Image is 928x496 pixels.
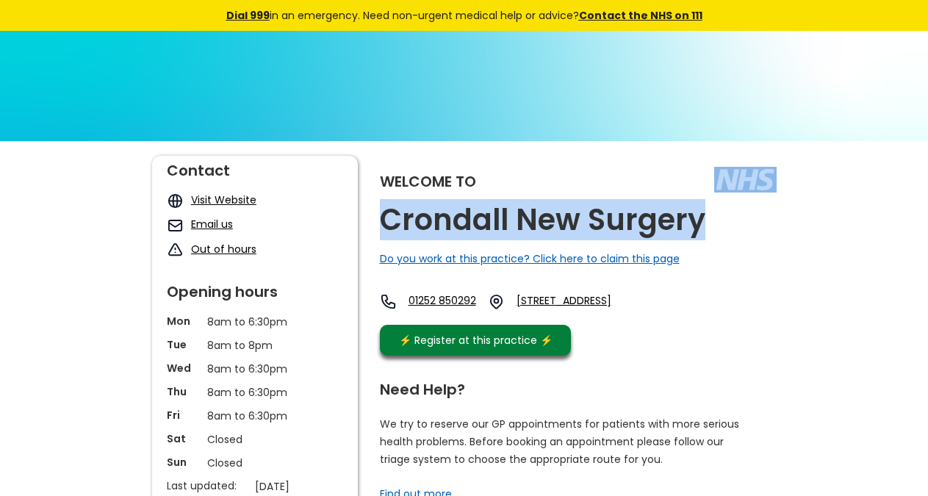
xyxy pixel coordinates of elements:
a: Email us [191,217,233,231]
div: in an emergency. Need non-urgent medical help or advice? [126,7,802,24]
a: Out of hours [191,242,256,256]
p: Closed [207,455,303,471]
img: telephone icon [380,293,397,310]
h2: Crondall New Surgery [380,204,705,237]
p: 8am to 6:30pm [207,314,303,330]
img: globe icon [167,193,184,209]
img: practice location icon [488,293,505,310]
img: The NHS logo [714,167,777,192]
p: Sun [167,455,200,470]
a: Dial 999 [226,8,270,23]
div: Contact [167,156,343,178]
p: Closed [207,431,303,448]
img: exclamation icon [167,242,184,259]
div: ⚡️ Register at this practice ⚡️ [392,332,561,348]
p: 8am to 6:30pm [207,361,303,377]
a: Contact the NHS on 111 [579,8,702,23]
p: Thu [167,384,200,399]
a: 01252 850292 [409,293,476,310]
div: Need Help? [380,375,762,397]
a: Do you work at this practice? Click here to claim this page [380,251,680,266]
p: Mon [167,314,200,328]
p: We try to reserve our GP appointments for patients with more serious health problems. Before book... [380,415,740,468]
p: Sat [167,431,200,446]
p: Tue [167,337,200,352]
a: Visit Website [191,193,256,207]
p: 8am to 6:30pm [207,408,303,424]
a: ⚡️ Register at this practice ⚡️ [380,325,571,356]
p: Fri [167,408,200,423]
p: [DATE] [255,478,350,495]
div: Welcome to [380,174,476,189]
p: 8am to 6:30pm [207,384,303,400]
p: Wed [167,361,200,375]
p: 8am to 8pm [207,337,303,353]
img: mail icon [167,217,184,234]
div: Opening hours [167,277,343,299]
a: [STREET_ADDRESS] [517,293,652,310]
p: Last updated: [167,478,248,493]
